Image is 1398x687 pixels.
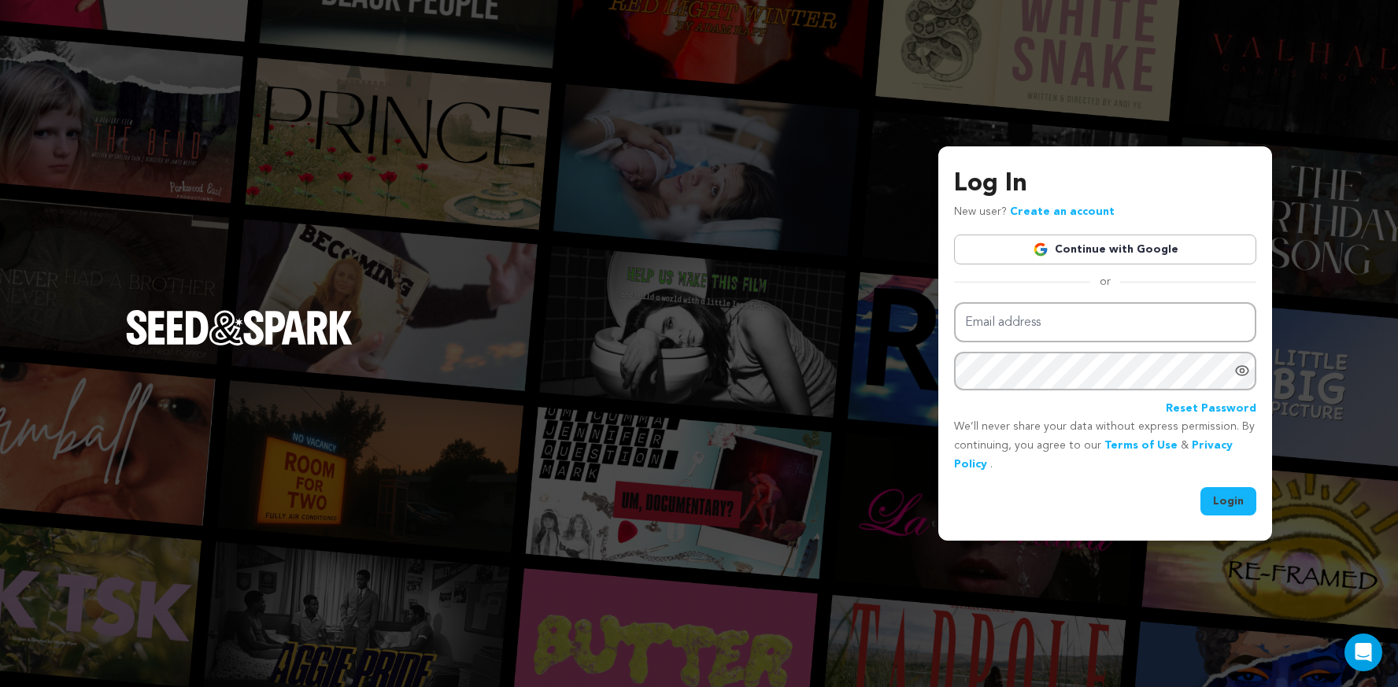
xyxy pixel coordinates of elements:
[954,418,1256,474] p: We’ll never share your data without express permission. By continuing, you agree to our & .
[1200,487,1256,515] button: Login
[1344,633,1382,671] div: Open Intercom Messenger
[954,235,1256,264] a: Continue with Google
[1090,274,1120,290] span: or
[1104,440,1178,451] a: Terms of Use
[954,302,1256,342] input: Email address
[1010,206,1115,217] a: Create an account
[954,203,1115,222] p: New user?
[1166,400,1256,419] a: Reset Password
[1033,242,1048,257] img: Google logo
[126,310,353,345] img: Seed&Spark Logo
[1234,363,1250,379] a: Show password as plain text. Warning: this will display your password on the screen.
[126,310,353,376] a: Seed&Spark Homepage
[954,440,1233,470] a: Privacy Policy
[954,165,1256,203] h3: Log In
